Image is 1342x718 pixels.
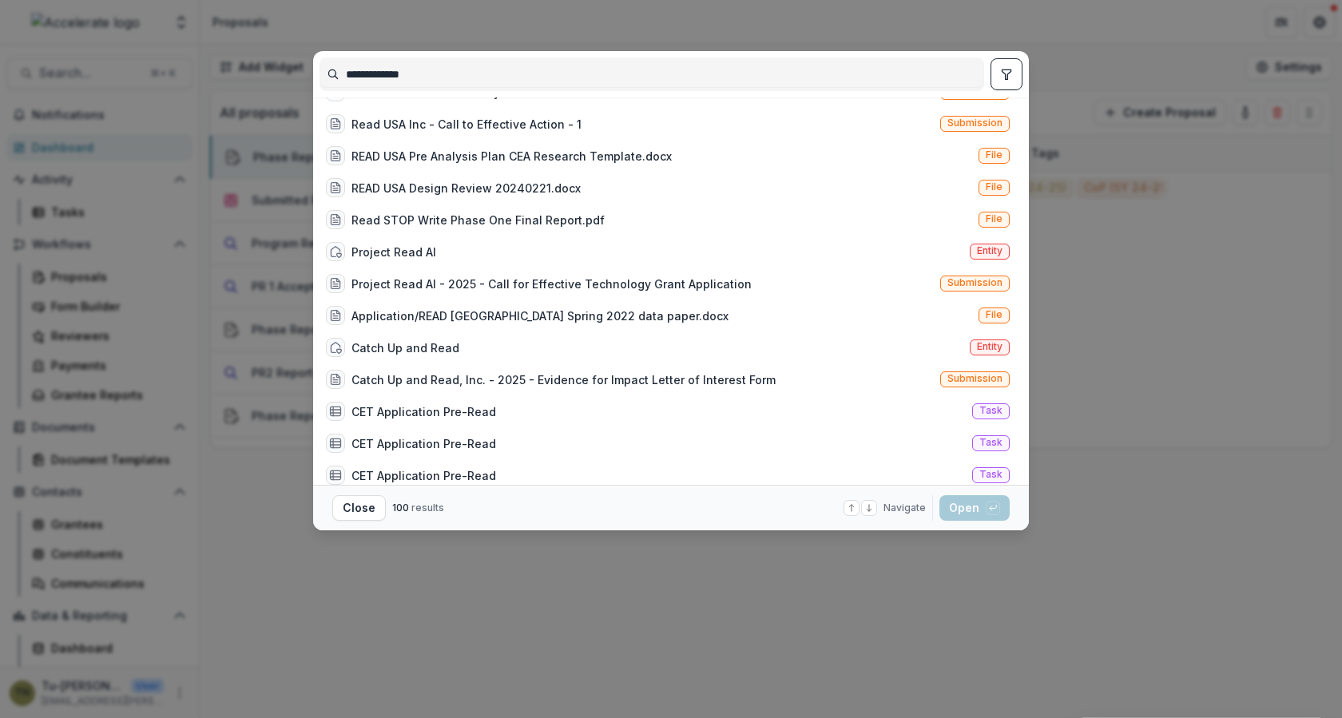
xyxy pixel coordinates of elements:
div: Catch Up and Read, Inc. - 2025 - Evidence for Impact Letter of Interest Form [351,371,776,388]
span: File [986,181,1003,192]
span: Submission [947,373,1003,384]
div: Read STOP Write Phase One Final Report.pdf [351,212,605,228]
div: CET Application Pre-Read [351,467,496,484]
span: Task [979,437,1003,448]
span: Entity [977,245,1003,256]
span: results [411,502,444,514]
span: Task [979,469,1003,480]
div: Application/READ [GEOGRAPHIC_DATA] Spring 2022 data paper.docx [351,307,729,324]
span: Submission [947,277,1003,288]
div: Project Read AI [351,244,436,260]
div: Read USA Inc - Call to Effective Action - 1 [351,116,582,133]
span: 100 [392,502,409,514]
span: File [986,213,1003,224]
div: Project Read AI - 2025 - Call for Effective Technology Grant Application [351,276,752,292]
div: CET Application Pre-Read [351,435,496,452]
div: READ USA Pre Analysis Plan CEA Research Template.docx [351,148,672,165]
span: File [986,149,1003,161]
span: Submission [947,117,1003,129]
span: Navigate [883,501,926,515]
span: Task [979,405,1003,416]
div: READ USA Design Review 20240221.docx [351,180,581,196]
span: File [986,309,1003,320]
span: Entity [977,341,1003,352]
div: CET Application Pre-Read [351,403,496,420]
div: Catch Up and Read [351,339,459,356]
button: toggle filters [991,58,1022,90]
button: Open [939,495,1010,521]
button: Close [332,495,386,521]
